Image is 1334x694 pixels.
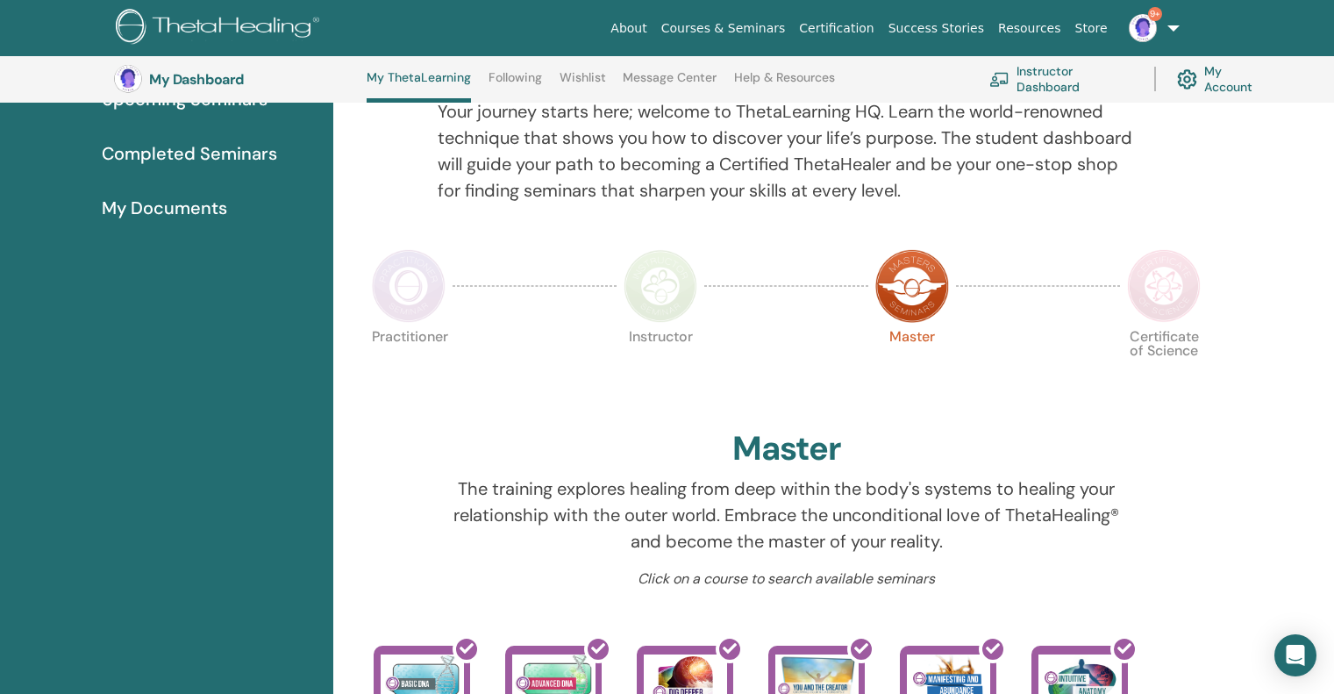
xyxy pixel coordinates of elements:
[603,12,653,45] a: About
[438,476,1136,554] p: The training explores healing from deep within the body's systems to healing your relationship wi...
[367,70,471,103] a: My ThetaLearning
[624,330,697,404] p: Instructor
[1127,330,1201,404] p: Certificate of Science
[1148,7,1162,21] span: 9+
[623,70,717,98] a: Message Center
[792,12,881,45] a: Certification
[372,330,446,404] p: Practitioner
[624,249,697,323] img: Instructor
[734,70,835,98] a: Help & Resources
[1177,65,1197,94] img: cog.svg
[116,9,325,48] img: logo.png
[875,330,949,404] p: Master
[438,98,1136,204] p: Your journey starts here; welcome to ThetaLearning HQ. Learn the world-renowned technique that sh...
[989,60,1133,98] a: Instructor Dashboard
[1127,249,1201,323] img: Certificate of Science
[114,65,142,93] img: default.jpg
[438,569,1136,590] p: Click on a course to search available seminars
[1177,60,1270,98] a: My Account
[560,70,606,98] a: Wishlist
[1068,12,1115,45] a: Store
[989,72,1009,87] img: chalkboard-teacher.svg
[654,12,793,45] a: Courses & Seminars
[875,249,949,323] img: Master
[991,12,1068,45] a: Resources
[372,249,446,323] img: Practitioner
[1129,14,1157,42] img: default.jpg
[149,71,325,88] h3: My Dashboard
[732,429,841,469] h2: Master
[102,195,227,221] span: My Documents
[102,140,277,167] span: Completed Seminars
[1274,634,1316,676] div: Open Intercom Messenger
[881,12,991,45] a: Success Stories
[489,70,542,98] a: Following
